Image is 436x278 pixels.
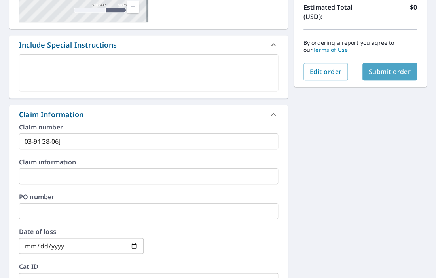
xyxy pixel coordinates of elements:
[127,1,139,13] a: Current Level 17, Zoom Out
[313,46,348,53] a: Terms of Use
[369,67,411,76] span: Submit order
[303,2,360,21] p: Estimated Total (USD):
[410,2,417,21] p: $0
[9,105,288,124] div: Claim Information
[19,109,83,120] div: Claim Information
[19,124,278,130] label: Claim number
[19,228,144,235] label: Date of loss
[303,63,348,80] button: Edit order
[362,63,417,80] button: Submit order
[310,67,342,76] span: Edit order
[19,40,117,50] div: Include Special Instructions
[19,159,278,165] label: Claim information
[19,194,278,200] label: PO number
[19,263,278,270] label: Cat ID
[9,35,288,54] div: Include Special Instructions
[303,39,417,53] p: By ordering a report you agree to our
